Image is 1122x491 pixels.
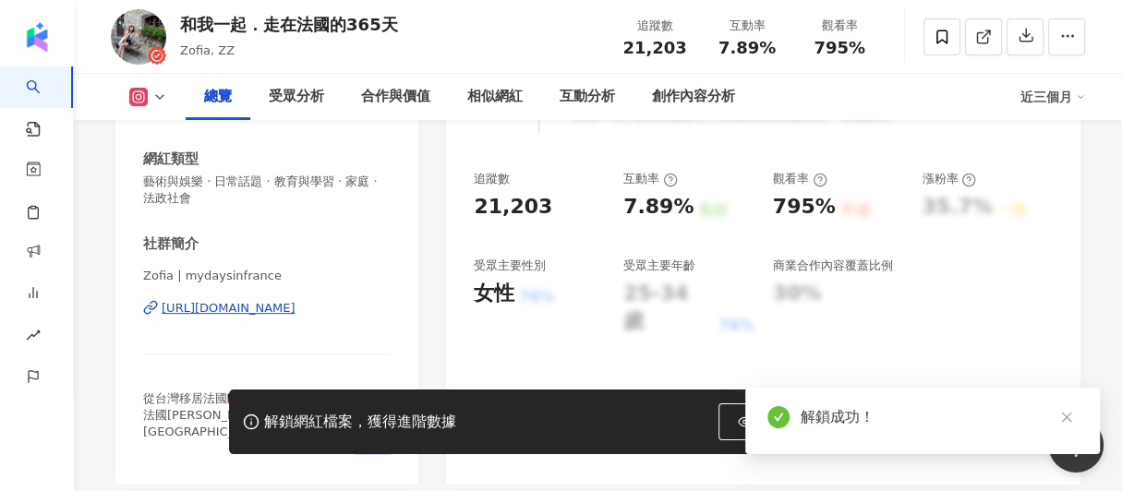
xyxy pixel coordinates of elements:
div: 觀看率 [804,17,875,35]
div: 總覽 [204,86,232,108]
div: [URL][DOMAIN_NAME] [162,300,296,317]
div: 解鎖網紅檔案，獲得進階數據 [264,413,456,432]
div: 追蹤數 [620,17,690,35]
div: 近三個月 [1020,82,1085,112]
span: 21,203 [622,38,686,57]
span: close [1060,411,1073,424]
div: 創作內容分析 [652,86,735,108]
span: 7.89% [718,39,776,57]
img: KOL Avatar [111,9,166,65]
div: 合作與價值 [361,86,430,108]
div: 受眾分析 [269,86,324,108]
div: 解鎖成功！ [801,406,1078,428]
div: 社群簡介 [143,234,199,254]
div: 商業合作內容覆蓋比例 [773,257,893,274]
div: 21,203 [474,193,552,222]
a: [URL][DOMAIN_NAME] [143,300,391,317]
div: 觀看率 [773,171,827,187]
span: Zofia | mydaysinfrance [143,268,391,284]
div: 795% [773,193,836,222]
div: 受眾主要年齡 [623,257,695,274]
div: 相似網紅 [467,86,523,108]
div: 互動率 [623,171,678,187]
span: check-circle [767,406,790,428]
div: 受眾主要性別 [474,257,546,274]
div: 漲粉率 [922,171,976,187]
div: 女性 [474,280,514,308]
span: 795% [814,39,865,57]
button: 觀看圖表範例 [718,403,855,440]
span: 藝術與娛樂 · 日常話題 · 教育與學習 · 家庭 · 法政社會 [143,174,391,207]
div: 和我一起．走在法國的365天 [180,13,398,36]
div: 互動率 [712,17,782,35]
img: logo icon [22,22,52,52]
span: Zofia, ZZ [180,43,235,57]
div: 追蹤數 [474,171,510,187]
div: 網紅類型 [143,150,199,169]
a: search [26,66,63,138]
span: rise [26,317,41,358]
div: 互動分析 [560,86,615,108]
div: 7.89% [623,193,694,222]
